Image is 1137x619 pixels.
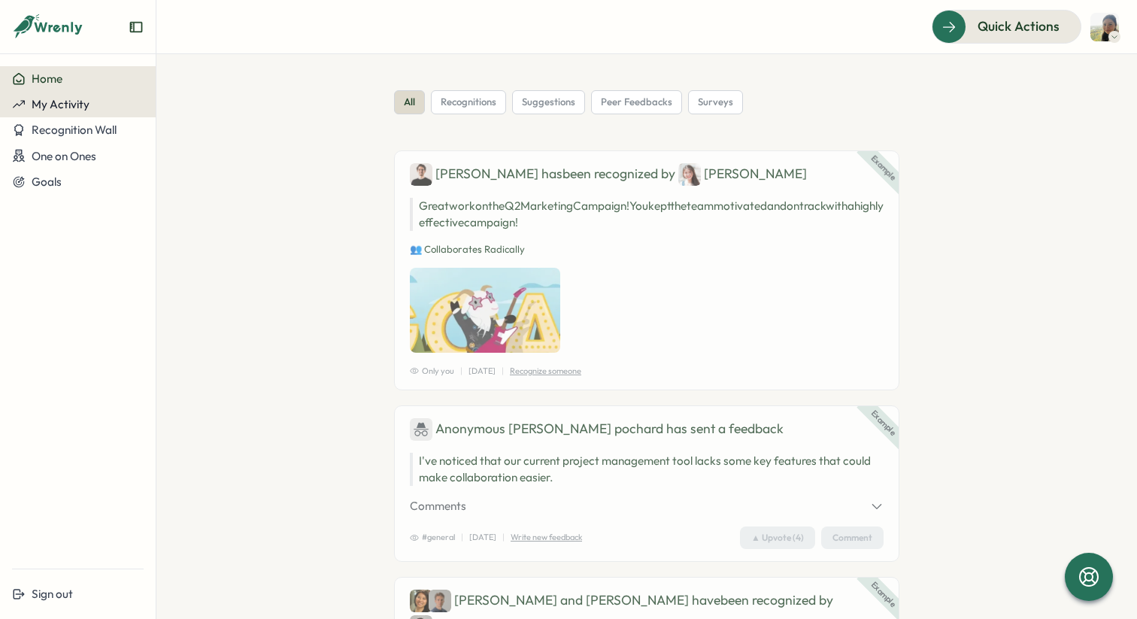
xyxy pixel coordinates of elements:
[32,149,96,163] span: One on Ones
[932,10,1081,43] button: Quick Actions
[502,531,505,544] p: |
[32,97,89,111] span: My Activity
[410,418,884,441] div: has sent a feedback
[698,96,733,109] span: surveys
[510,365,581,378] p: Recognize someone
[460,365,462,378] p: |
[978,17,1060,36] span: Quick Actions
[410,498,466,514] span: Comments
[410,268,560,352] img: Recognition Image
[678,163,807,186] div: [PERSON_NAME]
[511,531,582,544] p: Write new feedback
[410,498,884,514] button: Comments
[429,590,451,612] img: Jack
[502,365,504,378] p: |
[410,531,455,544] span: #general
[410,418,663,441] div: Anonymous [PERSON_NAME] pochard
[404,96,415,109] span: all
[32,123,117,137] span: Recognition Wall
[32,587,73,601] span: Sign out
[32,71,62,86] span: Home
[129,20,144,35] button: Expand sidebar
[678,163,701,186] img: Jane
[1090,13,1119,41] img: Fa Campos
[601,96,672,109] span: peer feedbacks
[441,96,496,109] span: recognitions
[469,531,496,544] p: [DATE]
[410,198,884,231] p: Great work on the Q2 Marketing Campaign! You kept the team motivated and on track with a highly e...
[410,163,884,186] div: [PERSON_NAME] has been recognized by
[468,365,496,378] p: [DATE]
[419,453,884,486] p: I've noticed that our current project management tool lacks some key features that could make col...
[522,96,575,109] span: suggestions
[410,365,454,378] span: Only you
[32,174,62,189] span: Goals
[461,531,463,544] p: |
[410,590,432,612] img: Cassie
[410,243,884,256] p: 👥 Collaborates Radically
[410,163,432,186] img: Ben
